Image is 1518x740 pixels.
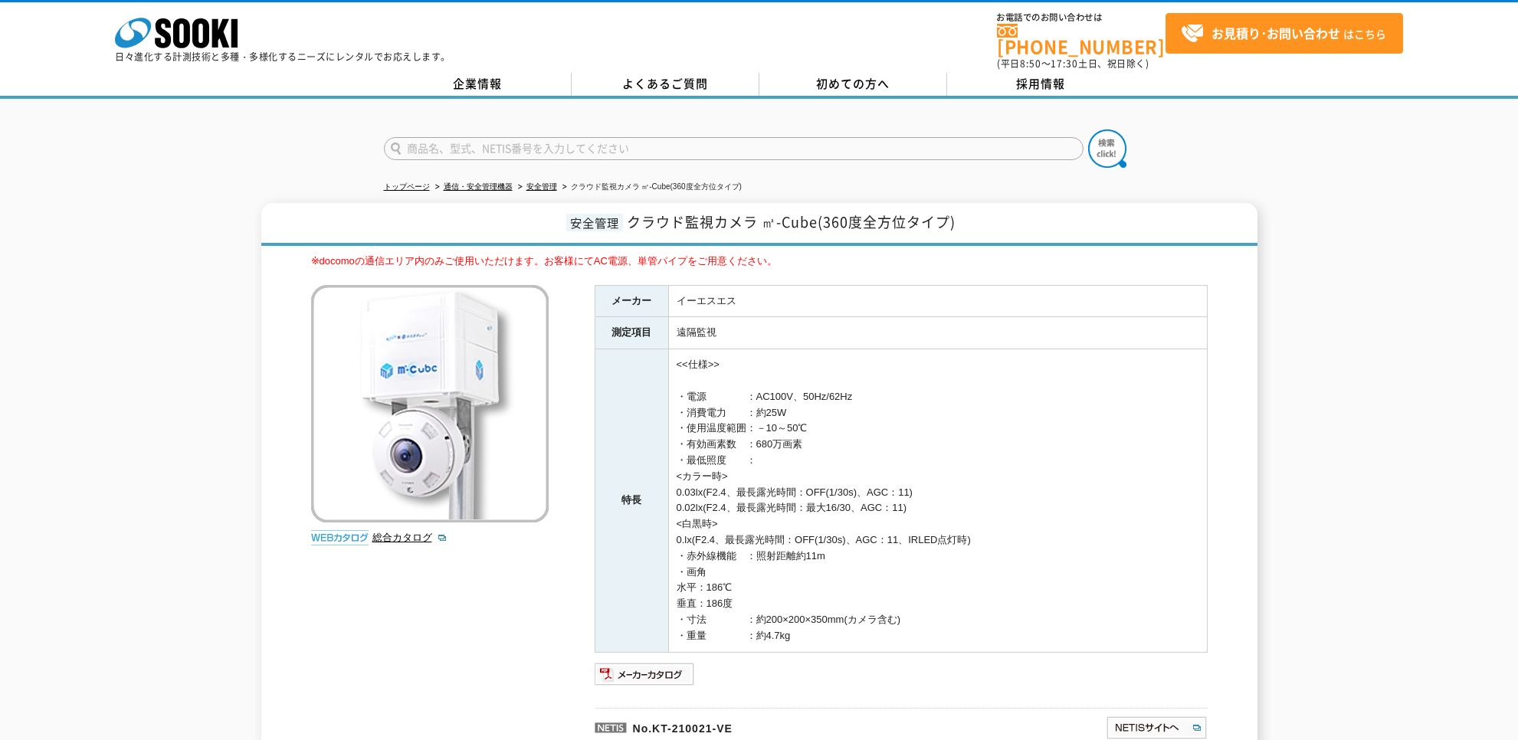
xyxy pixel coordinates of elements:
span: 8:50 [1020,57,1041,70]
a: 通信・安全管理機器 [444,182,513,191]
img: NETISサイトへ [1106,715,1208,740]
a: お見積り･お問い合わせはこちら [1166,13,1403,54]
img: webカタログ [311,530,369,545]
a: メーカーカタログ [595,672,695,683]
td: 遠隔監視 [668,317,1207,349]
span: ※docomoの通信エリア内のみご使用いただけます。お客様にてAC電源、単管パイプをご用意ください。 [311,255,777,267]
th: メーカー [595,285,668,317]
td: <<仕様>> ・電源 ：AC100V、50Hz/62Hz ・消費電力 ：約25W ・使用温度範囲：－10～50℃ ・有効画素数 ：680万画素 ・最低照度 ： <カラー時> 0.03lx(F2.... [668,349,1207,652]
span: (平日 ～ 土日、祝日除く) [997,57,1149,70]
span: はこちら [1181,22,1386,45]
td: イーエスエス [668,285,1207,317]
strong: お見積り･お問い合わせ [1211,24,1340,42]
th: 特長 [595,349,668,652]
a: 安全管理 [526,182,557,191]
a: トップページ [384,182,430,191]
a: 初めての方へ [759,73,947,96]
img: btn_search.png [1088,129,1126,168]
th: 測定項目 [595,317,668,349]
span: 17:30 [1051,57,1078,70]
input: 商品名、型式、NETIS番号を入力してください [384,137,1084,160]
img: メーカーカタログ [595,662,695,686]
span: お電話でのお問い合わせは [997,13,1166,22]
a: よくあるご質問 [572,73,759,96]
a: [PHONE_NUMBER] [997,24,1166,55]
span: クラウド監視カメラ ㎥-Cube(360度全方位タイプ) [627,211,956,232]
span: 初めての方へ [816,75,890,92]
p: 日々進化する計測技術と多種・多様化するニーズにレンタルでお応えします。 [115,52,451,61]
li: クラウド監視カメラ ㎥-Cube(360度全方位タイプ) [559,179,742,195]
a: 総合カタログ [372,532,448,543]
img: クラウド監視カメラ ㎥-Cube(360度全方位タイプ) [311,285,549,522]
a: 採用情報 [947,73,1135,96]
a: 企業情報 [384,73,572,96]
span: 安全管理 [566,214,623,231]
